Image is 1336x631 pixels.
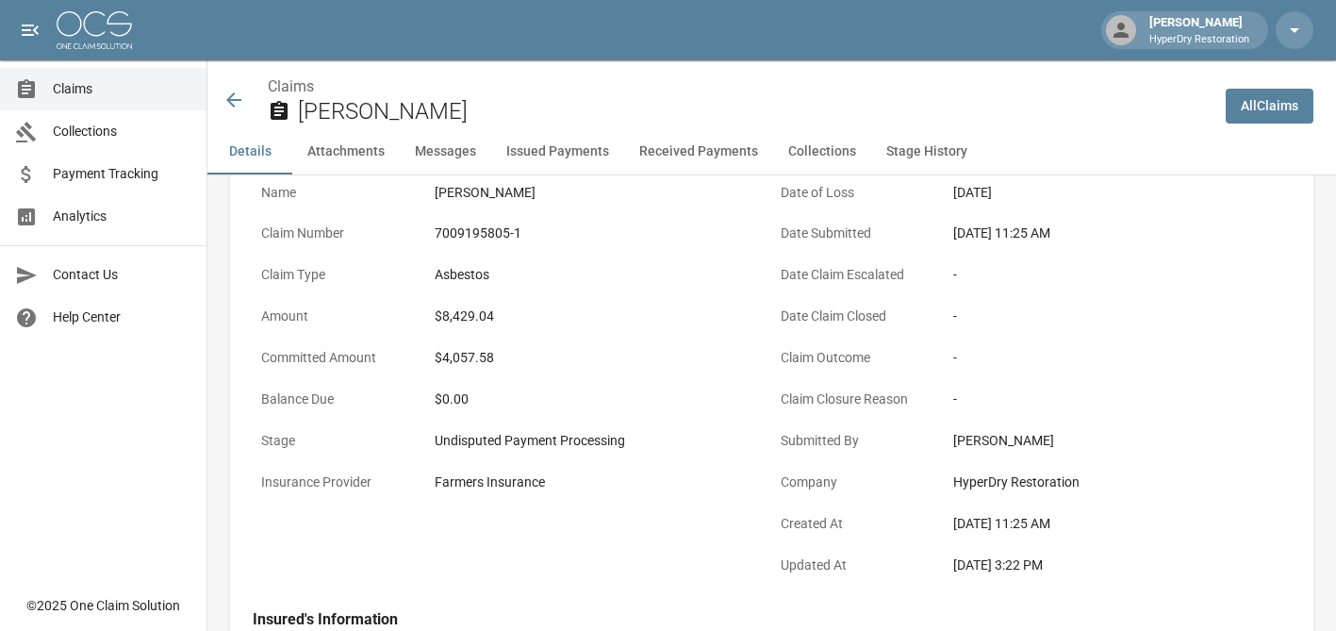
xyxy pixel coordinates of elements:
[1142,13,1257,47] div: [PERSON_NAME]
[953,183,1282,203] div: [DATE]
[253,423,426,459] p: Stage
[772,464,946,501] p: Company
[268,77,314,95] a: Claims
[435,265,764,285] div: Asbestos
[435,431,764,451] div: Undisputed Payment Processing
[253,610,1291,629] h4: Insured's Information
[624,129,773,174] button: Received Payments
[772,423,946,459] p: Submitted By
[435,183,764,203] div: [PERSON_NAME]
[207,129,292,174] button: Details
[772,174,946,211] p: Date of Loss
[772,215,946,252] p: Date Submitted
[953,348,1282,368] div: -
[491,129,624,174] button: Issued Payments
[953,390,1282,409] div: -
[953,556,1282,575] div: [DATE] 3:22 PM
[435,348,764,368] div: $4,057.58
[253,257,426,293] p: Claim Type
[53,265,191,285] span: Contact Us
[253,464,426,501] p: Insurance Provider
[772,547,946,584] p: Updated At
[253,174,426,211] p: Name
[53,122,191,141] span: Collections
[953,265,1282,285] div: -
[435,224,764,243] div: 7009195805-1
[253,298,426,335] p: Amount
[772,257,946,293] p: Date Claim Escalated
[953,473,1282,492] div: HyperDry Restoration
[772,340,946,376] p: Claim Outcome
[772,298,946,335] p: Date Claim Closed
[772,506,946,542] p: Created At
[400,129,491,174] button: Messages
[953,224,1282,243] div: [DATE] 11:25 AM
[53,164,191,184] span: Payment Tracking
[953,431,1282,451] div: [PERSON_NAME]
[26,596,180,615] div: © 2025 One Claim Solution
[292,129,400,174] button: Attachments
[53,79,191,99] span: Claims
[1226,89,1313,124] a: AllClaims
[53,307,191,327] span: Help Center
[953,514,1282,534] div: [DATE] 11:25 AM
[57,11,132,49] img: ocs-logo-white-transparent.png
[298,98,1211,125] h2: [PERSON_NAME]
[772,381,946,418] p: Claim Closure Reason
[871,129,982,174] button: Stage History
[773,129,871,174] button: Collections
[53,207,191,226] span: Analytics
[253,381,426,418] p: Balance Due
[953,307,1282,326] div: -
[207,129,1336,174] div: anchor tabs
[268,75,1211,98] nav: breadcrumb
[253,340,426,376] p: Committed Amount
[435,390,764,409] div: $0.00
[435,473,764,492] div: Farmers Insurance
[1149,32,1249,48] p: HyperDry Restoration
[435,307,764,326] div: $8,429.04
[11,11,49,49] button: open drawer
[253,215,426,252] p: Claim Number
